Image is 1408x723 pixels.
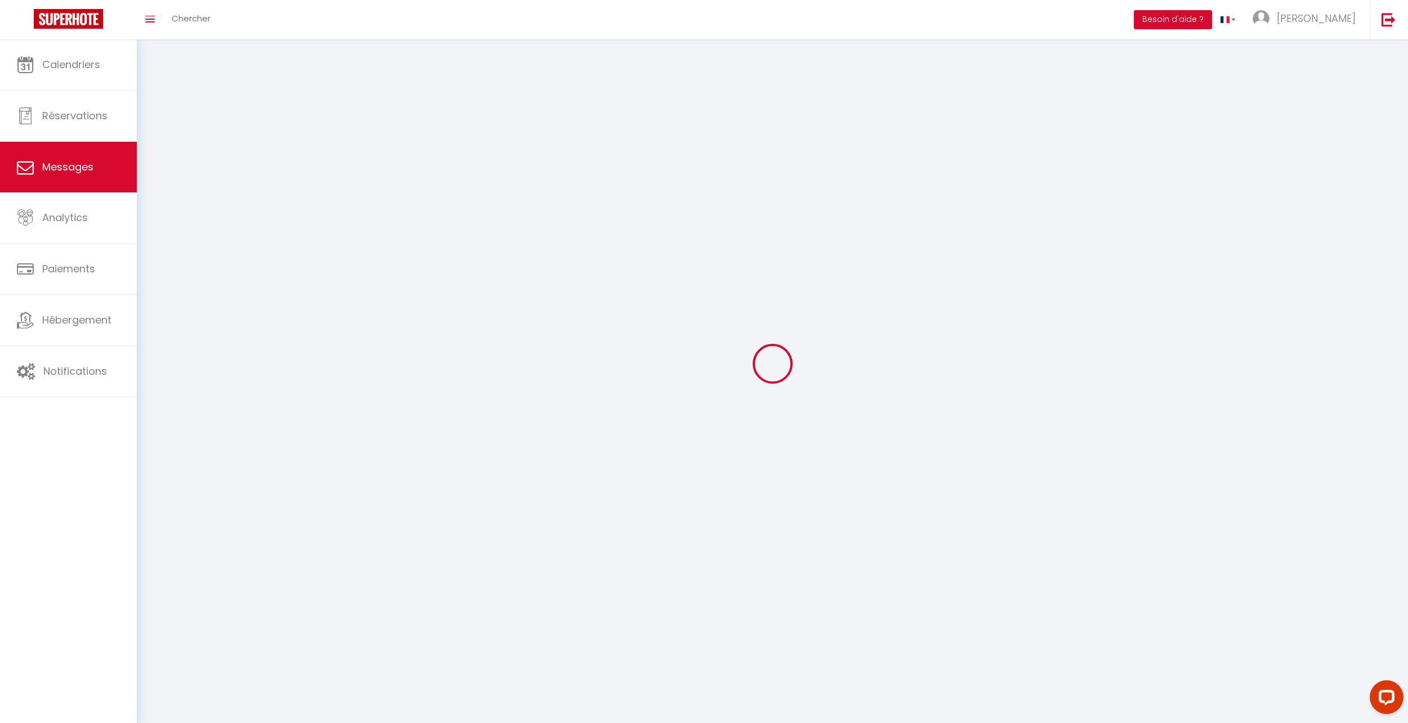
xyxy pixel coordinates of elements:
[42,313,111,327] span: Hébergement
[42,57,100,71] span: Calendriers
[34,9,103,29] img: Super Booking
[1361,676,1408,723] iframe: LiveChat chat widget
[42,262,95,276] span: Paiements
[1134,10,1212,29] button: Besoin d'aide ?
[42,210,88,224] span: Analytics
[172,12,211,24] span: Chercher
[43,364,107,378] span: Notifications
[1382,12,1396,26] img: logout
[1277,11,1356,25] span: [PERSON_NAME]
[42,160,93,174] span: Messages
[42,109,108,123] span: Réservations
[1253,10,1270,27] img: ...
